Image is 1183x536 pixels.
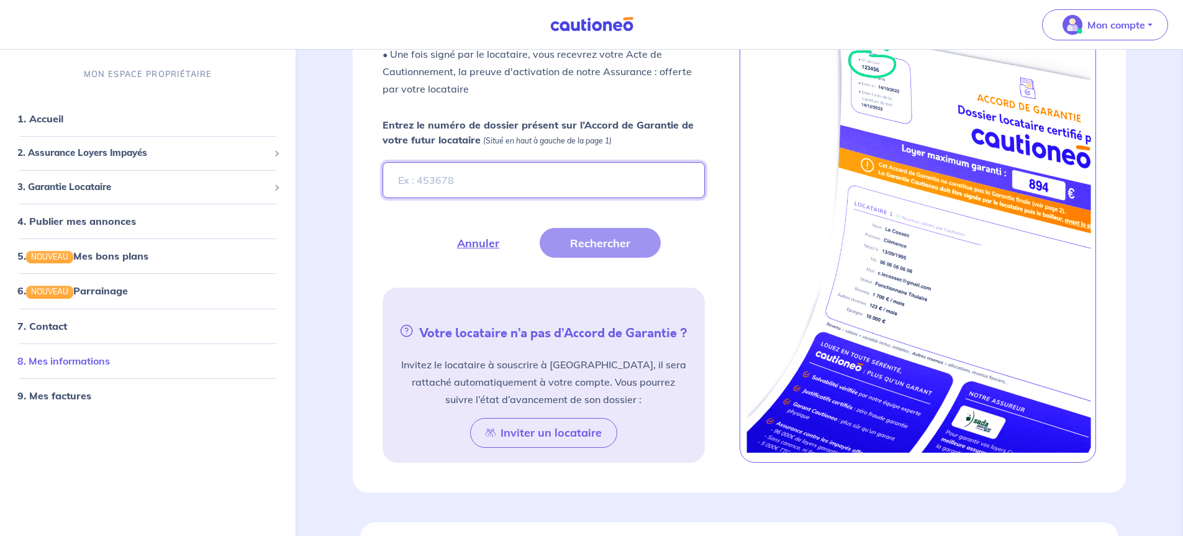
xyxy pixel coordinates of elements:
[17,355,110,367] a: 8. Mes informations
[545,17,638,32] img: Cautioneo
[17,112,63,125] a: 1. Accueil
[483,136,612,145] em: (Situé en haut à gauche de la page 1)
[397,356,689,408] p: Invitez le locataire à souscrire à [GEOGRAPHIC_DATA], il sera rattaché automatiquement à votre co...
[388,322,699,341] h5: Votre locataire n’a pas d’Accord de Garantie ?
[5,106,291,131] div: 1. Accueil
[17,250,148,262] a: 5.NOUVEAUMes bons plans
[17,285,128,298] a: 6.NOUVEAUParrainage
[1063,15,1082,35] img: illu_account_valid_menu.svg
[5,243,291,268] div: 5.NOUVEAUMes bons plans
[1087,17,1145,32] p: Mon compte
[17,320,67,332] a: 7. Contact
[5,175,291,199] div: 3. Garantie Locataire
[383,162,704,198] input: Ex : 453678
[5,209,291,234] div: 4. Publier mes annonces
[5,314,291,338] div: 7. Contact
[5,348,291,373] div: 8. Mes informations
[5,383,291,408] div: 9. Mes factures
[84,68,212,80] p: MON ESPACE PROPRIÉTAIRE
[470,418,617,448] button: Inviter un locataire
[1042,9,1168,40] button: illu_account_valid_menu.svgMon compte
[383,119,694,146] strong: Entrez le numéro de dossier présent sur l’Accord de Garantie de votre futur locataire
[427,228,530,258] button: Annuler
[5,279,291,304] div: 6.NOUVEAUParrainage
[17,389,91,402] a: 9. Mes factures
[17,180,269,194] span: 3. Garantie Locataire
[5,141,291,165] div: 2. Assurance Loyers Impayés
[17,215,136,227] a: 4. Publier mes annonces
[17,146,269,160] span: 2. Assurance Loyers Impayés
